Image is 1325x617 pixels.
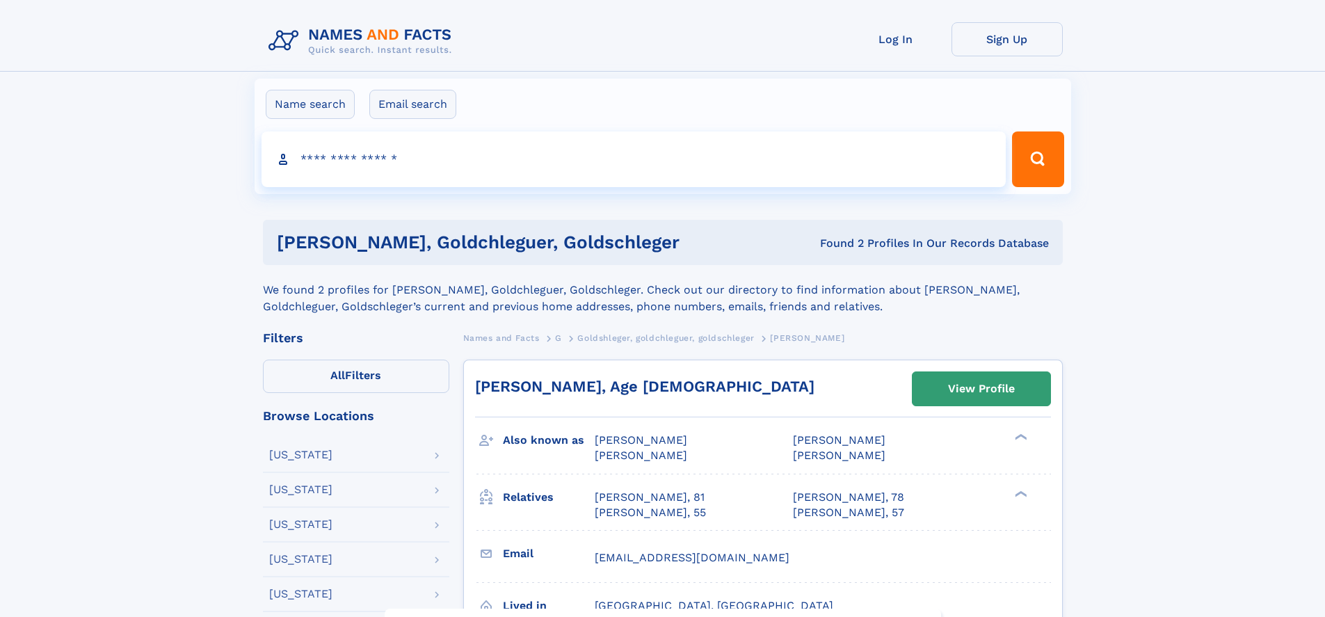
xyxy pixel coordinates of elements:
[463,329,540,346] a: Names and Facts
[330,369,345,382] span: All
[269,449,332,460] div: [US_STATE]
[595,505,706,520] a: [PERSON_NAME], 55
[475,378,814,395] a: [PERSON_NAME], Age [DEMOGRAPHIC_DATA]
[793,433,885,447] span: [PERSON_NAME]
[951,22,1063,56] a: Sign Up
[263,410,449,422] div: Browse Locations
[277,234,750,251] h1: [PERSON_NAME], Goldchleguer, Goldschleger
[595,490,705,505] a: [PERSON_NAME], 81
[577,329,754,346] a: Goldshleger, goldchleguer, goldschleger
[263,22,463,60] img: Logo Names and Facts
[503,542,595,566] h3: Email
[770,333,844,343] span: [PERSON_NAME]
[262,131,1006,187] input: search input
[555,333,562,343] span: G
[269,588,332,600] div: [US_STATE]
[595,433,687,447] span: [PERSON_NAME]
[595,551,789,564] span: [EMAIL_ADDRESS][DOMAIN_NAME]
[503,486,595,509] h3: Relatives
[369,90,456,119] label: Email search
[263,265,1063,315] div: We found 2 profiles for [PERSON_NAME], Goldchleguer, Goldschleger. Check out our directory to fin...
[595,449,687,462] span: [PERSON_NAME]
[577,333,754,343] span: Goldshleger, goldchleguer, goldschleger
[269,519,332,530] div: [US_STATE]
[840,22,951,56] a: Log In
[266,90,355,119] label: Name search
[793,505,904,520] a: [PERSON_NAME], 57
[263,360,449,393] label: Filters
[595,599,833,612] span: [GEOGRAPHIC_DATA], [GEOGRAPHIC_DATA]
[269,554,332,565] div: [US_STATE]
[793,490,904,505] a: [PERSON_NAME], 78
[793,449,885,462] span: [PERSON_NAME]
[1011,489,1028,498] div: ❯
[1012,131,1063,187] button: Search Button
[913,372,1050,406] a: View Profile
[948,373,1015,405] div: View Profile
[1011,433,1028,442] div: ❯
[503,428,595,452] h3: Also known as
[750,236,1049,251] div: Found 2 Profiles In Our Records Database
[269,484,332,495] div: [US_STATE]
[555,329,562,346] a: G
[263,332,449,344] div: Filters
